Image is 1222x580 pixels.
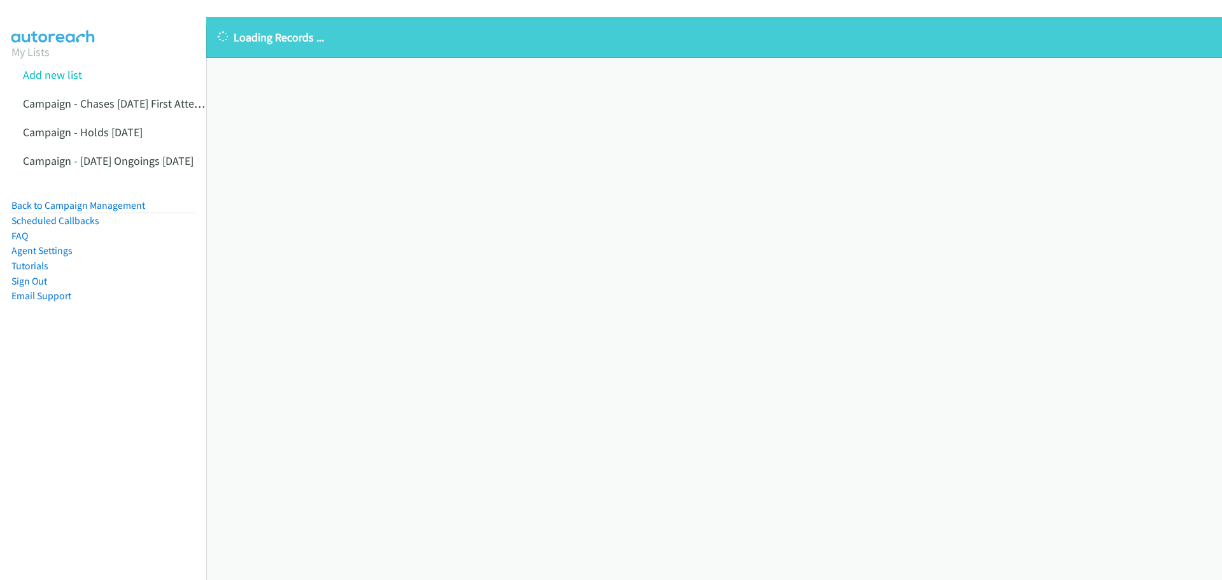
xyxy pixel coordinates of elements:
[11,290,71,302] a: Email Support
[11,230,28,242] a: FAQ
[23,153,193,168] a: Campaign - [DATE] Ongoings [DATE]
[23,125,143,139] a: Campaign - Holds [DATE]
[23,67,82,82] a: Add new list
[11,45,50,59] a: My Lists
[11,199,145,211] a: Back to Campaign Management
[11,215,99,227] a: Scheduled Callbacks
[23,96,219,111] a: Campaign - Chases [DATE] First Attempts
[218,29,1211,46] p: Loading Records ...
[11,260,48,272] a: Tutorials
[11,244,73,257] a: Agent Settings
[11,275,47,287] a: Sign Out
